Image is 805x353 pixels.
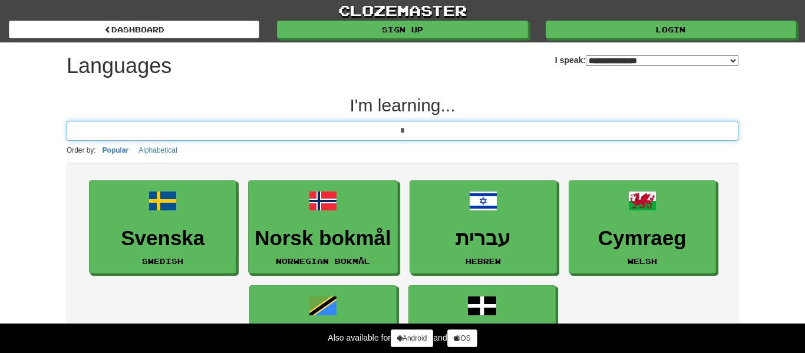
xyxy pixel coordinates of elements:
h2: I'm learning... [67,95,738,115]
small: Order by: [67,146,96,154]
h3: Cymraeg [575,227,710,250]
small: Welsh [628,257,657,265]
a: Android [391,329,433,347]
h3: Svenska [95,227,230,250]
label: I speak: [555,54,738,66]
a: Sign up [277,21,527,38]
h3: עברית [416,227,550,250]
a: Norsk bokmålNorwegian Bokmål [248,180,397,274]
button: Alphabetical [135,144,180,157]
h3: Norsk bokmål [255,227,391,250]
select: I speak: [586,55,738,66]
a: iOS [447,329,477,347]
small: Hebrew [466,257,501,265]
a: dashboard [9,21,259,38]
a: Login [546,21,796,38]
a: CymraegWelsh [569,180,716,274]
small: Norwegian Bokmål [276,257,370,265]
h1: Languages [67,54,171,78]
a: עבריתHebrew [410,180,557,274]
small: Swedish [142,257,183,265]
button: Popular [99,144,133,157]
a: SvenskaSwedish [89,180,236,274]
